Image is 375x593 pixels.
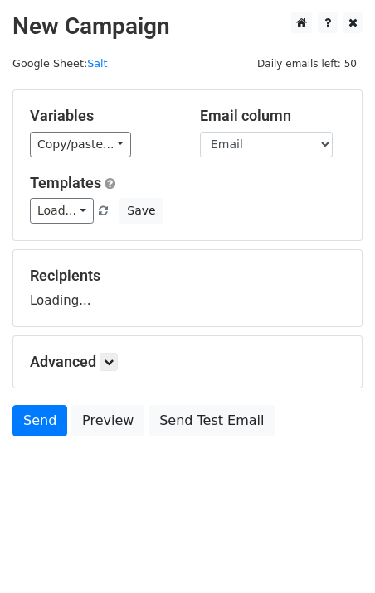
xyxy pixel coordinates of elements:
a: Send Test Email [149,405,275,436]
a: Preview [71,405,144,436]
div: Loading... [30,267,345,310]
h5: Email column [200,107,345,125]
a: Templates [30,174,101,191]
h2: New Campaign [12,12,363,41]
a: Salt [87,57,107,70]
a: Send [12,405,67,436]
h5: Recipients [30,267,345,285]
a: Copy/paste... [30,132,131,157]
h5: Variables [30,107,175,125]
a: Load... [30,198,94,224]
a: Daily emails left: 50 [251,57,363,70]
small: Google Sheet: [12,57,108,70]
span: Daily emails left: 50 [251,55,363,73]
button: Save [119,198,163,224]
h5: Advanced [30,353,345,371]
